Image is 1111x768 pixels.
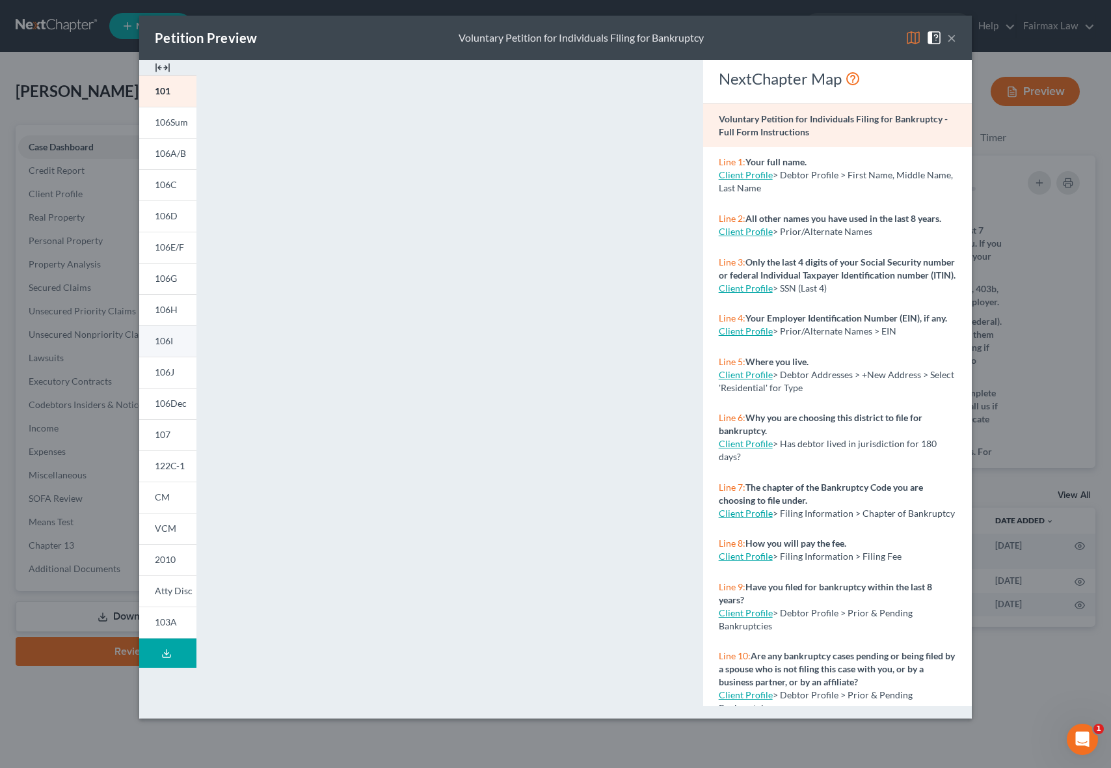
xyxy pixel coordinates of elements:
[155,554,176,565] span: 2010
[139,169,196,200] a: 106C
[719,551,773,562] a: Client Profile
[155,60,170,75] img: expand-e0f6d898513216a626fdd78e52531dac95497ffd26381d4c15ee2fc46db09dca.svg
[139,107,196,138] a: 106Sum
[745,156,807,167] strong: Your full name.
[1067,724,1098,755] iframe: Intercom live chat
[745,538,846,549] strong: How you will pay the fee.
[155,460,185,471] span: 122C-1
[719,325,773,336] a: Client Profile
[139,138,196,169] a: 106A/B
[139,388,196,419] a: 106Dec
[139,200,196,232] a: 106D
[719,508,773,519] a: Client Profile
[155,85,170,96] span: 101
[155,304,178,315] span: 106H
[155,585,193,596] span: Atty Disc
[719,169,953,193] span: > Debtor Profile > First Name, Middle Name, Last Name
[1093,724,1104,734] span: 1
[745,213,941,224] strong: All other names you have used in the last 8 years.
[719,213,745,224] span: Line 2:
[139,607,196,638] a: 103A
[719,650,751,661] span: Line 10:
[719,689,913,713] span: > Debtor Profile > Prior & Pending Bankruptcies
[745,356,809,367] strong: Where you live.
[719,581,745,592] span: Line 9:
[155,491,170,502] span: CM
[459,31,704,46] div: Voluntary Petition for Individuals Filing for Bankruptcy
[155,117,188,128] span: 106Sum
[719,356,745,367] span: Line 5:
[139,575,196,607] a: Atty Disc
[139,450,196,482] a: 122C-1
[773,282,827,294] span: > SSN (Last 4)
[719,482,745,493] span: Line 7:
[773,508,955,519] span: > Filing Information > Chapter of Bankruptcy
[947,30,956,46] button: ×
[139,419,196,450] a: 107
[155,429,170,440] span: 107
[155,366,174,377] span: 106J
[719,169,773,180] a: Client Profile
[719,312,745,323] span: Line 4:
[139,544,196,575] a: 2010
[719,650,955,687] strong: Are any bankruptcy cases pending or being filed by a spouse who is not filing this case with you,...
[155,398,187,409] span: 106Dec
[719,689,773,700] a: Client Profile
[905,30,921,46] img: map-eea8200ae884c6f1103ae1953ef3d486a96c86aabb227e865a55264e3737af1f.svg
[719,412,922,436] strong: Why you are choosing this district to file for bankruptcy.
[719,607,773,618] a: Client Profile
[773,551,902,562] span: > Filing Information > Filing Fee
[719,113,948,137] strong: Voluntary Petition for Individuals Filing for Bankruptcy - Full Form Instructions
[155,335,173,346] span: 106I
[155,179,177,190] span: 106C
[745,312,947,323] strong: Your Employer Identification Number (EIN), if any.
[719,412,745,423] span: Line 6:
[155,241,184,253] span: 106E/F
[719,282,773,294] a: Client Profile
[719,438,937,462] span: > Has debtor lived in jurisdiction for 180 days?
[155,273,177,284] span: 106G
[139,294,196,325] a: 106H
[155,616,177,627] span: 103A
[719,438,773,449] a: Client Profile
[139,357,196,388] a: 106J
[139,482,196,513] a: CM
[139,75,196,107] a: 101
[155,148,186,159] span: 106A/B
[220,70,679,705] iframe: <object ng-attr-data='[URL][DOMAIN_NAME]' type='application/pdf' width='100%' height='975px'></ob...
[719,538,745,549] span: Line 8:
[773,226,872,237] span: > Prior/Alternate Names
[139,513,196,544] a: VCM
[719,607,913,631] span: > Debtor Profile > Prior & Pending Bankruptcies
[773,325,896,336] span: > Prior/Alternate Names > EIN
[719,68,956,89] div: NextChapter Map
[719,369,954,393] span: > Debtor Addresses > +New Address > Select 'Residential' for Type
[719,226,773,237] a: Client Profile
[926,30,942,46] img: help-close-5ba153eb36485ed6c1ea00a893f15db1cb9b99d6cae46e1a8edb6c62d00a1a76.svg
[719,482,923,506] strong: The chapter of the Bankruptcy Code you are choosing to file under.
[719,256,956,281] strong: Only the last 4 digits of your Social Security number or federal Individual Taxpayer Identificati...
[155,29,257,47] div: Petition Preview
[719,156,745,167] span: Line 1:
[139,325,196,357] a: 106I
[155,523,176,534] span: VCM
[139,263,196,294] a: 106G
[139,232,196,263] a: 106E/F
[719,369,773,380] a: Client Profile
[155,210,178,221] span: 106D
[719,256,745,267] span: Line 3:
[719,581,932,605] strong: Have you filed for bankruptcy within the last 8 years?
